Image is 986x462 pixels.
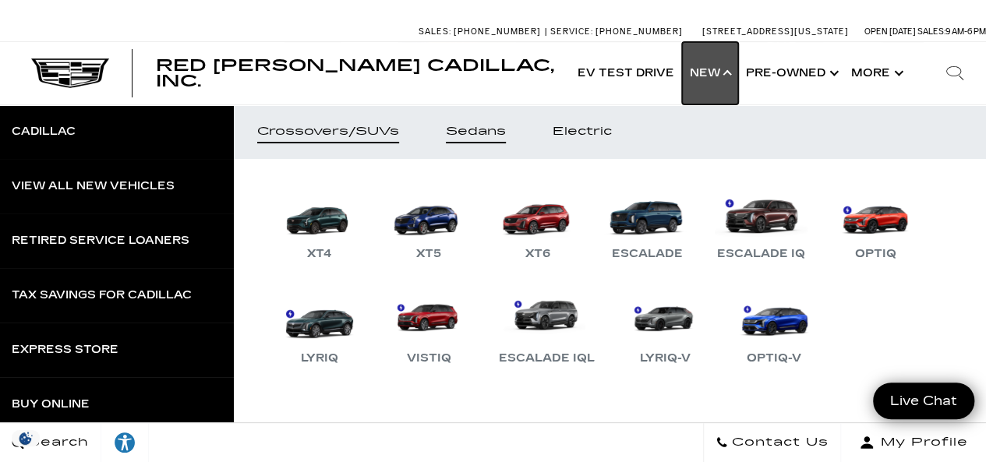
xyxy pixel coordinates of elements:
section: Click to Open Cookie Consent Modal [8,430,44,446]
span: My Profile [875,432,968,453]
a: Live Chat [873,383,974,419]
div: XT5 [408,245,449,263]
span: Search [24,432,89,453]
span: [PHONE_NUMBER] [454,26,541,37]
a: LYRIQ [273,287,366,368]
a: Escalade IQ [709,182,813,263]
span: Service: [550,26,593,37]
a: Sales: [PHONE_NUMBER] [419,27,545,36]
div: Escalade [604,245,691,263]
a: EV Test Drive [570,42,682,104]
a: XT6 [491,182,585,263]
div: Escalade IQ [709,245,813,263]
a: Contact Us [703,423,841,462]
div: LYRIQ [293,349,346,368]
div: View All New Vehicles [12,181,175,192]
div: OPTIQ [847,245,904,263]
a: Electric [529,104,635,159]
a: OPTIQ [829,182,922,263]
button: Open user profile menu [841,423,986,462]
a: VISTIQ [382,287,475,368]
a: LYRIQ-V [618,287,712,368]
a: Pre-Owned [738,42,843,104]
a: XT4 [273,182,366,263]
span: Red [PERSON_NAME] Cadillac, Inc. [156,56,554,90]
div: Escalade IQL [491,349,603,368]
a: Explore your accessibility options [101,423,149,462]
div: XT4 [299,245,340,263]
div: Retired Service Loaners [12,235,189,246]
div: VISTIQ [399,349,459,368]
div: Search [924,42,986,104]
div: Crossovers/SUVs [257,126,399,137]
span: Contact Us [728,432,829,453]
div: Sedans [446,126,506,137]
a: XT5 [382,182,475,263]
div: Cadillac [12,126,76,137]
div: Electric [553,126,612,137]
div: Tax Savings for Cadillac [12,290,192,301]
a: Red [PERSON_NAME] Cadillac, Inc. [156,58,554,89]
a: Escalade [600,182,694,263]
span: 9 AM-6 PM [945,26,986,37]
button: More [843,42,908,104]
a: New [682,42,738,104]
span: [PHONE_NUMBER] [595,26,683,37]
a: OPTIQ-V [727,287,821,368]
div: Buy Online [12,399,90,410]
span: Open [DATE] [864,26,916,37]
a: Escalade IQL [491,287,603,368]
a: Service: [PHONE_NUMBER] [545,27,687,36]
a: Crossovers/SUVs [234,104,422,159]
img: Opt-Out Icon [8,430,44,446]
div: Express Store [12,344,118,355]
span: Sales: [419,26,451,37]
span: Sales: [917,26,945,37]
div: OPTIQ-V [739,349,809,368]
div: LYRIQ-V [632,349,698,368]
a: [STREET_ADDRESS][US_STATE] [702,26,849,37]
img: Cadillac Dark Logo with Cadillac White Text [31,58,109,88]
div: XT6 [518,245,558,263]
a: Sedans [422,104,529,159]
div: Explore your accessibility options [101,431,148,454]
span: Live Chat [882,392,965,410]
